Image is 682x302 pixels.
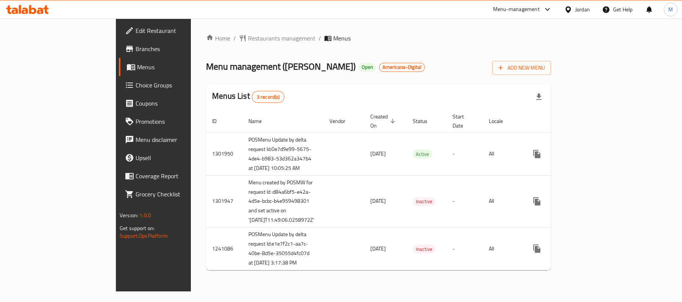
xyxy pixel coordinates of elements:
[252,91,285,103] div: Total records count
[119,94,230,112] a: Coupons
[492,61,551,75] button: Add New Menu
[119,112,230,131] a: Promotions
[212,90,284,103] h2: Menus List
[248,117,272,126] span: Name
[446,227,483,270] td: -
[483,227,522,270] td: All
[120,223,155,233] span: Get support on:
[136,153,224,162] span: Upsell
[242,227,323,270] td: POSMenu Update by delta request Id:e1e7f2c1-aa7c-40be-8d5e-35055d4fc07d at [DATE] 3:17:38 PM
[483,132,522,175] td: All
[370,244,386,254] span: [DATE]
[248,34,315,43] span: Restaurants management
[528,192,546,210] button: more
[359,63,376,72] div: Open
[489,117,513,126] span: Locale
[119,58,230,76] a: Menus
[413,149,432,159] div: Active
[359,64,376,70] span: Open
[493,5,540,14] div: Menu-management
[546,145,564,163] button: Change Status
[413,117,437,126] span: Status
[206,110,607,271] table: enhanced table
[136,117,224,126] span: Promotions
[413,245,435,254] span: Inactive
[546,192,564,210] button: Change Status
[252,93,284,101] span: 3 record(s)
[119,40,230,58] a: Branches
[575,5,590,14] div: Jordan
[233,34,236,43] li: /
[206,58,356,75] span: Menu management ( [PERSON_NAME] )
[413,244,435,254] div: Inactive
[206,34,551,43] nav: breadcrumb
[528,145,546,163] button: more
[370,149,386,159] span: [DATE]
[120,231,168,241] a: Support.OpsPlatform
[413,150,432,159] span: Active
[453,112,474,130] span: Start Date
[119,131,230,149] a: Menu disclaimer
[119,149,230,167] a: Upsell
[446,132,483,175] td: -
[120,210,138,220] span: Version:
[668,5,673,14] span: M
[242,175,323,227] td: Menu created by POSMW for request Id :d84a6bf5-e42a-4d5e-bcbc-b4e959498301 and set active on '[DA...
[212,117,226,126] span: ID
[119,22,230,40] a: Edit Restaurant
[370,112,398,130] span: Created On
[318,34,321,43] li: /
[136,135,224,144] span: Menu disclaimer
[333,34,351,43] span: Menus
[530,88,548,106] div: Export file
[413,197,435,206] span: Inactive
[546,240,564,258] button: Change Status
[137,62,224,72] span: Menus
[119,76,230,94] a: Choice Groups
[370,196,386,206] span: [DATE]
[329,117,355,126] span: Vendor
[136,26,224,35] span: Edit Restaurant
[379,64,424,70] span: Americana-Digital
[139,210,151,220] span: 1.0.0
[239,34,315,43] a: Restaurants management
[522,110,607,133] th: Actions
[446,175,483,227] td: -
[498,63,545,73] span: Add New Menu
[528,240,546,258] button: more
[136,44,224,53] span: Branches
[136,99,224,108] span: Coupons
[136,171,224,181] span: Coverage Report
[119,185,230,203] a: Grocery Checklist
[119,167,230,185] a: Coverage Report
[136,190,224,199] span: Grocery Checklist
[136,81,224,90] span: Choice Groups
[483,175,522,227] td: All
[242,132,323,175] td: POSMenu Update by delta request Id:0e7d9e99-5675-4de4-b983-53d362a347b4 at [DATE] 10:05:25 AM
